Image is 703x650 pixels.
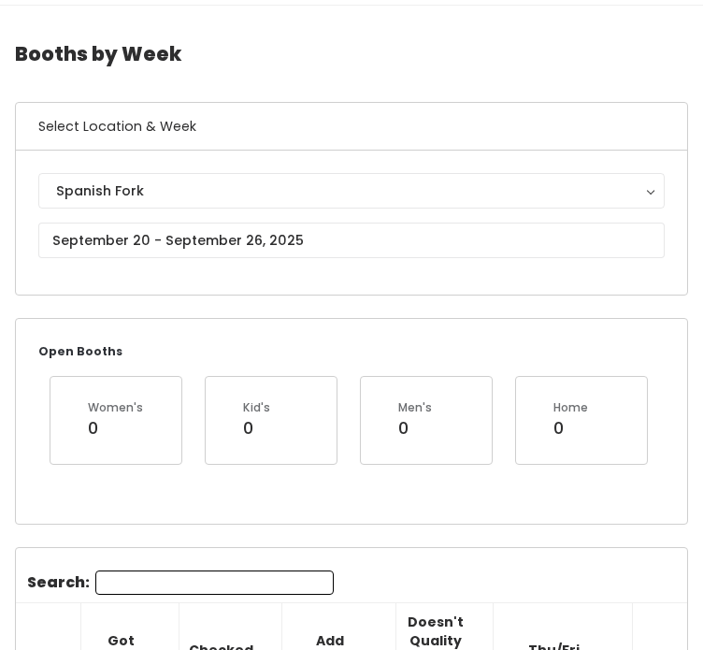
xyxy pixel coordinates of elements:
[398,399,432,416] div: Men's
[553,399,588,416] div: Home
[38,343,122,359] small: Open Booths
[38,223,665,258] input: September 20 - September 26, 2025
[88,399,143,416] div: Women's
[88,416,143,441] div: 0
[38,173,665,209] button: Spanish Fork
[56,181,647,201] div: Spanish Fork
[16,103,687,151] h6: Select Location & Week
[398,416,432,441] div: 0
[95,571,334,595] input: Search:
[243,416,270,441] div: 0
[553,416,588,441] div: 0
[27,571,334,595] label: Search:
[15,28,688,79] h4: Booths by Week
[243,399,270,416] div: Kid's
